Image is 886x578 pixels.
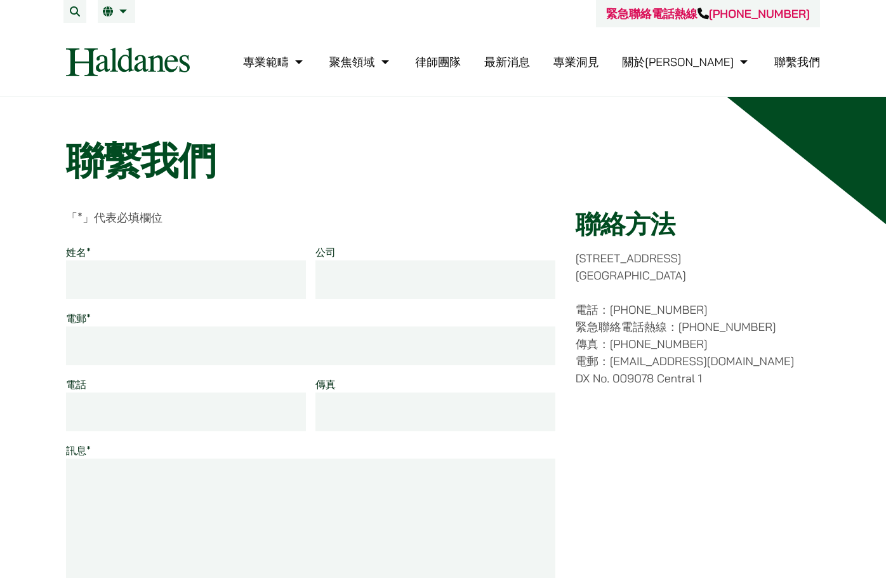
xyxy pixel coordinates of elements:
label: 訊息 [66,444,91,457]
a: 最新消息 [484,55,530,69]
img: Logo of Haldanes [66,48,190,76]
a: 關於何敦 [622,55,751,69]
a: 專業範疇 [243,55,306,69]
p: 電話：[PHONE_NUMBER] 緊急聯絡電話熱線：[PHONE_NUMBER] 傳真：[PHONE_NUMBER] 電郵：[EMAIL_ADDRESS][DOMAIN_NAME] DX No... [576,301,820,387]
p: 「 」代表必填欄位 [66,209,555,226]
a: 聯繫我們 [774,55,820,69]
a: 律師團隊 [415,55,461,69]
h1: 聯繫我們 [66,138,820,184]
label: 姓名 [66,246,91,259]
a: 緊急聯絡電話熱線[PHONE_NUMBER] [606,6,810,21]
label: 公司 [315,246,336,259]
a: 聚焦領域 [329,55,392,69]
a: 專業洞見 [553,55,599,69]
h2: 聯絡方法 [576,209,820,239]
label: 電話 [66,378,86,391]
p: [STREET_ADDRESS] [GEOGRAPHIC_DATA] [576,250,820,284]
label: 傳真 [315,378,336,391]
a: 繁 [103,6,130,17]
label: 電郵 [66,312,91,325]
